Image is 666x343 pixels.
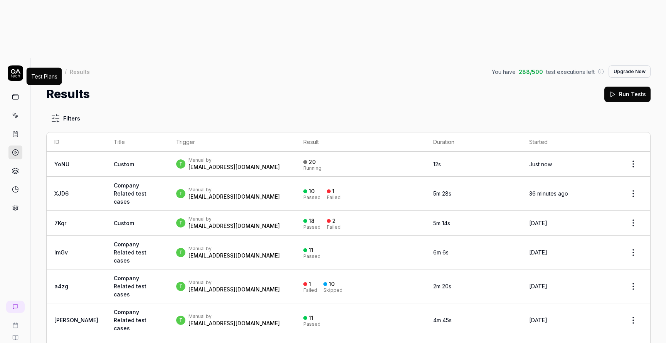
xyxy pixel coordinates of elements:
a: New conversation [6,301,25,313]
div: Manual by [188,187,280,193]
time: 5m 14s [433,220,450,226]
div: Passed [303,225,321,229]
div: 10 [329,281,335,288]
time: 12s [433,161,441,167]
div: Passed [303,322,321,326]
span: Custom [114,220,134,226]
span: 288 / 500 [519,68,543,76]
div: 11 [309,315,313,321]
div: 1 [332,188,335,195]
span: t [176,159,185,169]
div: Manual by [188,246,280,252]
div: [EMAIL_ADDRESS][DOMAIN_NAME] [188,163,280,171]
div: Results [70,68,90,75]
div: Manual by [188,157,280,163]
div: 18 [309,218,314,224]
time: 2m 20s [433,283,451,289]
div: Passed [303,254,321,259]
time: [DATE] [529,283,547,289]
th: ID [47,132,106,152]
span: You have [492,68,516,76]
button: Run Tests [604,87,651,102]
span: t [176,248,185,257]
h1: Results [46,85,90,103]
div: [EMAIL_ADDRESS][DOMAIN_NAME] [188,286,280,293]
a: YoNU [54,161,69,167]
div: Test Plans [31,72,57,80]
a: Company Related test cases [114,309,146,331]
span: Custom [114,161,134,167]
a: Company Related test cases [114,182,146,205]
div: Manual by [188,313,280,320]
time: [DATE] [529,220,547,226]
div: [EMAIL_ADDRESS][DOMAIN_NAME] [188,320,280,327]
div: Failed [303,288,317,293]
time: [DATE] [529,317,547,323]
a: XJD6 [54,190,69,197]
div: Manual by [188,279,280,286]
div: 10 [309,188,314,195]
span: test executions left [546,68,595,76]
th: Result [296,132,425,152]
div: Failed [327,225,341,229]
time: 5m 28s [433,190,451,197]
a: Book a call with us [3,316,27,328]
a: Company Related test cases [114,275,146,298]
div: 1 [309,281,311,288]
th: Started [521,132,616,152]
div: Skipped [323,288,343,293]
button: Upgrade Now [609,65,651,78]
time: 4m 45s [433,317,452,323]
a: [PERSON_NAME] [54,317,98,323]
div: 11 [309,247,313,254]
th: Duration [425,132,522,152]
div: Manual by [188,216,280,222]
div: [EMAIL_ADDRESS][DOMAIN_NAME] [188,193,280,201]
button: Filters [46,110,85,126]
div: Passed [303,195,321,200]
span: t [176,282,185,291]
time: Just now [529,161,552,167]
div: 2 [332,218,336,224]
a: Documentation [3,328,27,341]
a: Company Related test cases [114,241,146,264]
a: 7Kqr [54,220,66,226]
th: Title [106,132,168,152]
div: / [65,68,67,75]
th: Trigger [168,132,296,152]
div: [EMAIL_ADDRESS][DOMAIN_NAME] [188,252,280,259]
time: 36 minutes ago [529,190,568,197]
a: lmGv [54,249,68,256]
time: [DATE] [529,249,547,256]
span: t [176,189,185,198]
div: [EMAIL_ADDRESS][DOMAIN_NAME] [188,222,280,230]
time: 6m 6s [433,249,449,256]
span: t [176,218,185,228]
div: Failed [327,195,341,200]
div: Running [303,166,321,171]
span: t [176,316,185,325]
a: a4zg [54,283,68,289]
div: 20 [309,159,316,166]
